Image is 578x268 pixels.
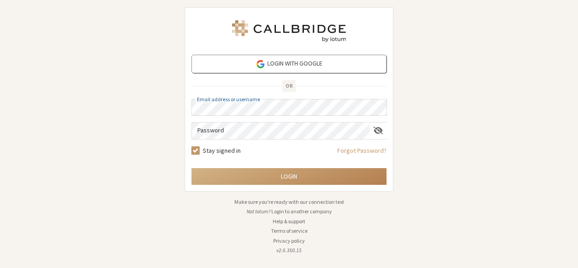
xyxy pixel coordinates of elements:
[337,146,387,162] a: Forgot Password?
[230,20,348,42] img: Iotum
[191,55,387,73] a: Login with Google
[234,198,344,205] a: Make sure you're ready with our connection test
[185,207,393,216] li: Not Iotum?
[191,168,387,185] button: Login
[192,122,370,139] input: Password
[191,99,387,116] input: Email address or username
[370,122,387,138] div: Show password
[256,59,266,69] img: google-icon.png
[185,246,393,254] li: v2.6.350.15
[271,207,332,216] button: Login to another company
[282,80,296,92] span: OR
[555,244,571,262] iframe: Chat
[271,227,308,234] a: Terms of service
[273,218,305,225] a: Help & support
[273,237,305,244] a: Privacy policy
[203,146,241,155] label: Stay signed in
